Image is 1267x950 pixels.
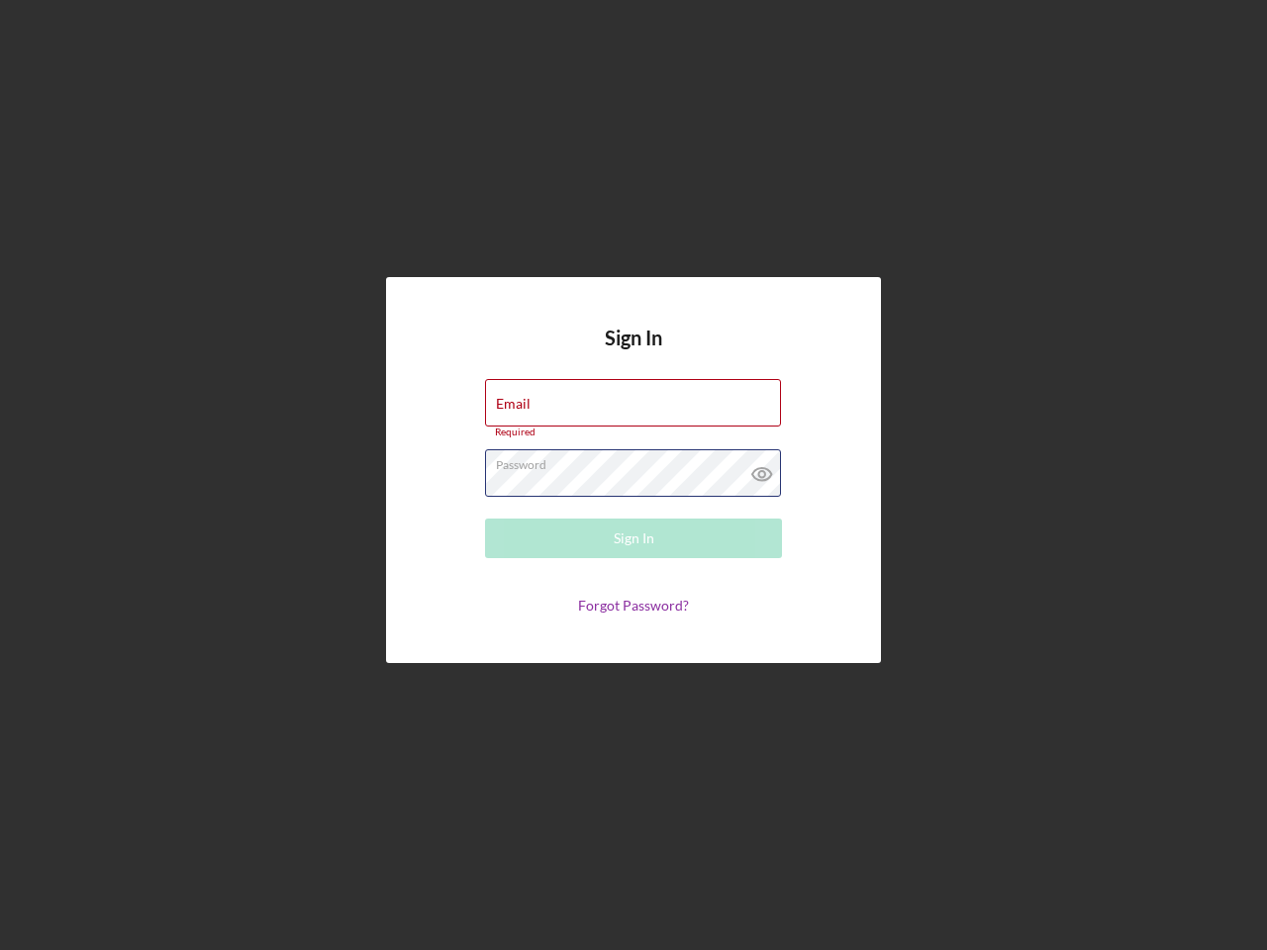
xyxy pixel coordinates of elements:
label: Password [496,450,781,472]
a: Forgot Password? [578,597,689,614]
button: Sign In [485,519,782,558]
label: Email [496,396,531,412]
h4: Sign In [605,327,662,379]
div: Required [485,427,782,438]
div: Sign In [614,519,654,558]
